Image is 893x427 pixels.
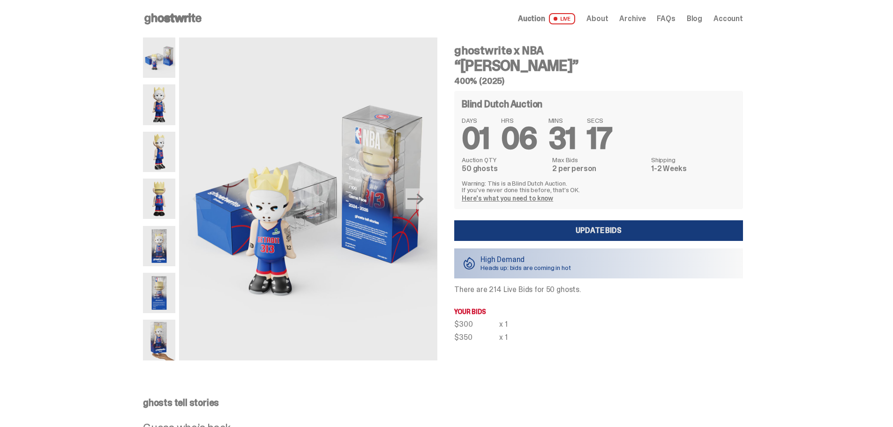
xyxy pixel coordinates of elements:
[548,117,576,124] span: MINS
[454,286,743,293] p: There are 214 Live Bids for 50 ghosts.
[405,188,426,209] button: Next
[462,180,735,193] p: Warning: This is a Blind Dutch Auction. If you’ve never done this before, that’s OK.
[552,157,645,163] dt: Max Bids
[143,132,175,172] img: Copy%20of%20Eminem_NBA_400_3.png
[462,194,553,202] a: Here's what you need to know
[454,308,743,315] p: Your bids
[501,117,537,124] span: HRS
[462,157,547,163] dt: Auction QTY
[549,13,576,24] span: LIVE
[499,321,508,328] div: x 1
[587,117,612,124] span: SECS
[586,15,608,22] a: About
[454,334,499,341] div: $350
[462,165,547,172] dd: 50 ghosts
[501,119,537,158] span: 06
[518,15,545,22] span: Auction
[713,15,743,22] a: Account
[587,119,612,158] span: 17
[143,398,743,407] p: ghosts tell stories
[657,15,675,22] a: FAQs
[518,13,575,24] a: Auction LIVE
[651,157,735,163] dt: Shipping
[454,77,743,85] h5: 400% (2025)
[143,320,175,360] img: eminem%20scale.png
[143,37,175,78] img: Eminem_NBA_400_10.png
[480,256,571,263] p: High Demand
[462,117,490,124] span: DAYS
[619,15,645,22] a: Archive
[143,84,175,125] img: Copy%20of%20Eminem_NBA_400_1.png
[651,165,735,172] dd: 1-2 Weeks
[179,37,437,360] img: Eminem_NBA_400_10.png
[454,220,743,241] a: Update Bids
[143,179,175,219] img: Copy%20of%20Eminem_NBA_400_6.png
[462,99,542,109] h4: Blind Dutch Auction
[552,165,645,172] dd: 2 per person
[143,273,175,313] img: Eminem_NBA_400_13.png
[480,264,571,271] p: Heads up: bids are coming in hot
[462,119,490,158] span: 01
[143,226,175,266] img: Eminem_NBA_400_12.png
[548,119,576,158] span: 31
[454,321,499,328] div: $300
[499,334,508,341] div: x 1
[687,15,702,22] a: Blog
[454,58,743,73] h3: “[PERSON_NAME]”
[454,45,743,56] h4: ghostwrite x NBA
